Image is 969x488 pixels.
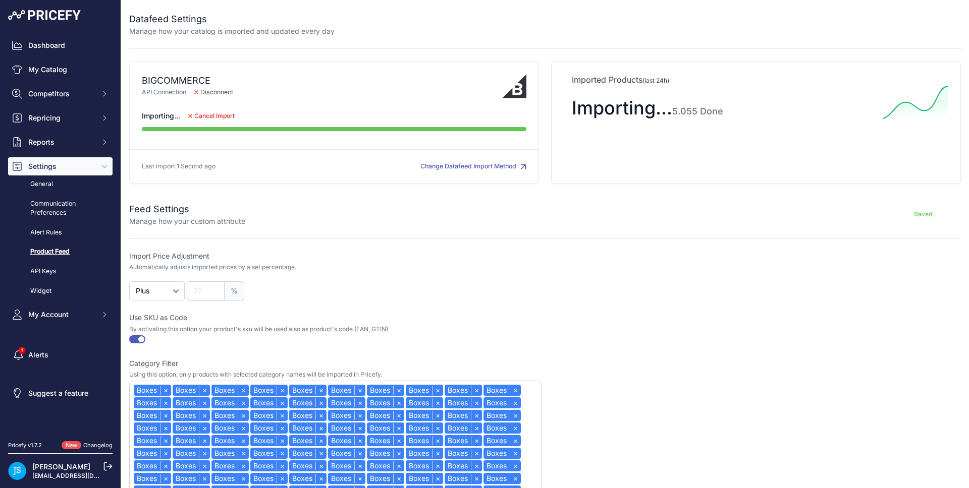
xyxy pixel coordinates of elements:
p: Last import 1 Second ago [142,162,216,171]
div: Boxes [211,460,249,471]
a: × [160,386,171,395]
a: × [315,411,327,420]
a: × [471,411,482,420]
a: × [199,449,210,458]
div: Boxes [406,422,443,434]
div: Boxes [250,410,288,421]
div: Boxes [367,473,404,484]
a: × [199,436,210,445]
img: Pricefy Logo [8,10,81,20]
span: New [62,441,81,450]
a: × [354,398,365,407]
a: × [160,423,171,433]
div: Boxes [367,422,404,434]
a: × [199,461,210,470]
div: Boxes [445,448,482,459]
a: × [277,474,288,483]
a: × [393,461,404,470]
a: × [354,386,365,395]
button: Settings [8,157,113,175]
a: × [199,423,210,433]
p: Manage how your catalog is imported and updated every day [129,26,335,36]
span: Importing... [572,97,723,119]
a: × [393,423,404,433]
div: Boxes [134,473,171,484]
a: × [432,474,443,483]
div: Boxes [483,435,521,446]
a: × [238,411,249,420]
div: Boxes [406,410,443,421]
span: Importing... [142,111,180,121]
a: Communication Preferences [8,195,113,222]
div: Boxes [328,473,365,484]
a: [EMAIL_ADDRESS][DOMAIN_NAME] [32,472,138,479]
a: × [471,449,482,458]
p: By activating this option your product's sku will be used also as product's code (EAN, GTIN) [129,325,542,333]
div: Boxes [367,448,404,459]
div: Boxes [211,473,249,484]
a: × [393,398,404,407]
div: Boxes [328,385,365,396]
button: Change Datafeed Import Method [420,162,526,171]
a: × [432,411,443,420]
a: Alerts [8,346,113,364]
a: × [160,461,171,470]
div: Boxes [328,422,365,434]
a: × [354,436,365,445]
div: Boxes [406,385,443,396]
div: Boxes [367,435,404,446]
a: × [277,423,288,433]
p: Manage how your custom attribute [129,216,245,226]
a: × [277,436,288,445]
p: API Connection [142,88,503,97]
div: Boxes [406,473,443,484]
a: × [510,423,521,433]
div: Boxes [328,410,365,421]
div: Boxes [406,397,443,408]
div: Boxes [134,397,171,408]
div: Boxes [367,410,404,421]
a: × [238,461,249,470]
div: Boxes [289,448,327,459]
div: Boxes [173,460,210,471]
a: × [354,461,365,470]
a: × [510,436,521,445]
a: × [510,398,521,407]
div: Boxes [289,397,327,408]
h2: Feed Settings [129,202,245,216]
div: Boxes [328,397,365,408]
a: × [471,436,482,445]
div: Boxes [483,397,521,408]
div: Boxes [173,385,210,396]
div: Boxes [483,448,521,459]
div: Boxes [445,385,482,396]
a: × [315,386,327,395]
div: Boxes [173,435,210,446]
div: Boxes [406,435,443,446]
span: Repricing [28,113,94,123]
div: Boxes [250,397,288,408]
a: × [432,386,443,395]
div: Boxes [134,385,171,396]
span: Settings [28,161,94,171]
a: × [199,398,210,407]
a: General [8,175,113,193]
div: Boxes [445,397,482,408]
span: (last 24h) [642,77,669,84]
a: Widget [8,282,113,300]
div: Boxes [211,422,249,434]
button: Repricing [8,109,113,127]
div: Boxes [289,422,327,434]
a: × [510,386,521,395]
p: Imported Products [572,74,940,86]
a: × [510,449,521,458]
a: × [393,474,404,483]
div: Boxes [250,435,288,446]
a: × [432,461,443,470]
a: Alert Rules [8,224,113,241]
a: × [471,386,482,395]
div: Boxes [445,473,482,484]
div: Boxes [483,473,521,484]
div: Boxes [289,473,327,484]
div: Boxes [483,385,521,396]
